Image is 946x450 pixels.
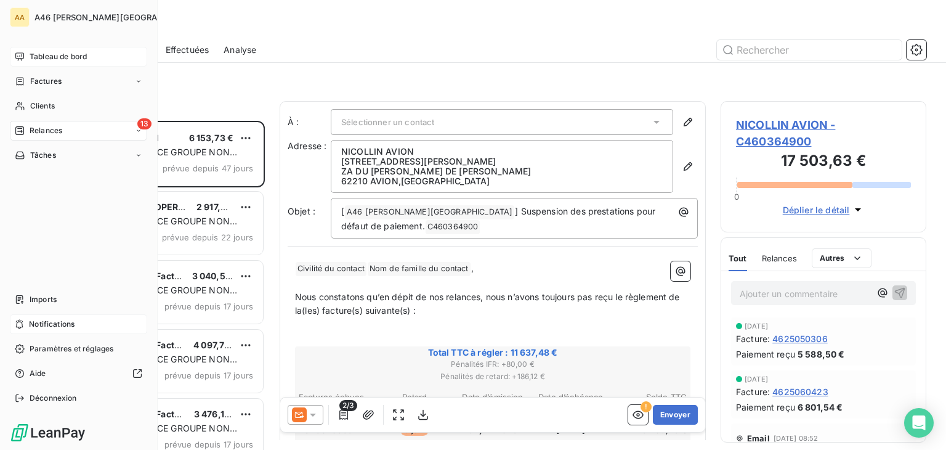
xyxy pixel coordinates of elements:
span: Paramètres et réglages [30,343,113,354]
span: PLAN DE RELANCE GROUPE NON AUTOMATIQUE [88,423,237,446]
span: 6 153,73 € [189,133,234,143]
a: Aide [10,364,147,383]
div: grid [59,121,265,450]
span: 13 [137,118,152,129]
span: 4625060423 [772,385,828,398]
span: Analyse [224,44,256,56]
span: 4 097,70 € [193,340,238,350]
span: PLAN DE RELANCE GROUPE NON AUTOMATIQUE [88,216,237,239]
h3: 17 503,63 € [736,150,911,174]
span: prévue depuis 17 jours [164,440,253,449]
span: 2/3 [339,400,357,411]
span: Relances [762,253,797,263]
span: NICOLLIN AVION - C460364900 [736,117,911,150]
span: Déconnexion [30,393,77,404]
button: Autres [812,248,871,268]
span: Nom de famille du contact [368,262,471,276]
span: Civilité du contact [296,262,366,276]
span: [DATE] [745,375,768,383]
span: 4625050306 [772,332,828,345]
span: 3 476,14 € [194,409,238,419]
span: Pénalités de retard : + 186,12 € [297,371,689,382]
span: Factures [30,76,62,87]
label: À : [288,116,331,128]
p: 62210 AVION , [GEOGRAPHIC_DATA] [341,176,663,186]
span: [DATE] [745,322,768,330]
span: A46 [PERSON_NAME][GEOGRAPHIC_DATA] [34,12,204,22]
span: Total TTC à régler : 11 637,48 € [297,346,689,359]
span: Pénalités IFR : + 80,00 € [297,359,689,370]
input: Rechercher [717,40,902,60]
span: [ [341,206,344,216]
p: NICOLLIN AVION [341,147,663,157]
span: Déplier le détail [783,203,850,216]
span: Tâches [30,150,56,161]
span: Nous constatons qu’en dépit de nos relances, nous n’avons toujours pas reçu le règlement de la(le... [295,292,682,316]
span: prévue depuis 47 jours [163,163,253,173]
span: A46 [PERSON_NAME][GEOGRAPHIC_DATA] [345,205,514,219]
span: PLAN DE RELANCE GROUPE NON AUTOMATIQUE [88,147,237,170]
span: Aide [30,368,46,379]
span: 6 801,54 € [798,401,843,414]
th: Date d’émission [455,391,532,404]
span: Pénalités [297,440,541,450]
button: Déplier le détail [779,203,868,217]
span: PLAN DE RELANCE GROUPE NON AUTOMATIQUE [88,354,237,377]
th: Factures échues [298,391,375,404]
span: 2 917,88 € [196,202,240,212]
span: , [471,263,474,273]
span: Paiement reçu [736,348,795,361]
span: Facture : [736,385,770,398]
div: AA [10,7,30,27]
th: Date d’échéance [532,391,609,404]
span: Sélectionner un contact [341,117,434,127]
span: Facture : [736,332,770,345]
span: Objet : [288,206,315,216]
span: Imports [30,294,57,305]
span: ] Suspension des prestations pour défaut de paiement. [341,206,658,231]
span: Effectuées [166,44,209,56]
th: Retard [376,391,453,404]
span: prévue depuis 17 jours [164,370,253,380]
span: 3 040,54 € [192,271,240,281]
span: prévue depuis 17 jours [164,301,253,311]
span: Total [615,440,689,450]
span: Tout [729,253,747,263]
span: Nbr de factures [541,440,615,450]
span: PLAN DE RELANCE GROUPE NON AUTOMATIQUE [88,285,237,308]
p: ZA DU [PERSON_NAME] DE [PERSON_NAME] [341,166,663,176]
span: [DATE] 08:52 [774,435,819,442]
span: prévue depuis 22 jours [162,232,253,242]
div: Open Intercom Messenger [904,408,934,438]
span: Tableau de bord [30,51,87,62]
img: Logo LeanPay [10,423,86,443]
span: Notifications [29,319,75,330]
span: Relances [30,125,62,136]
span: Paiement reçu [736,401,795,414]
span: Email [747,433,770,443]
button: Envoyer [653,405,698,425]
span: 5 588,50 € [798,348,845,361]
span: Adresse : [288,141,326,151]
span: 0 [734,192,739,202]
span: C460364900 [426,220,480,234]
span: Clients [30,100,55,112]
th: Solde TTC [610,391,687,404]
p: [STREET_ADDRESS][PERSON_NAME] [341,157,663,166]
